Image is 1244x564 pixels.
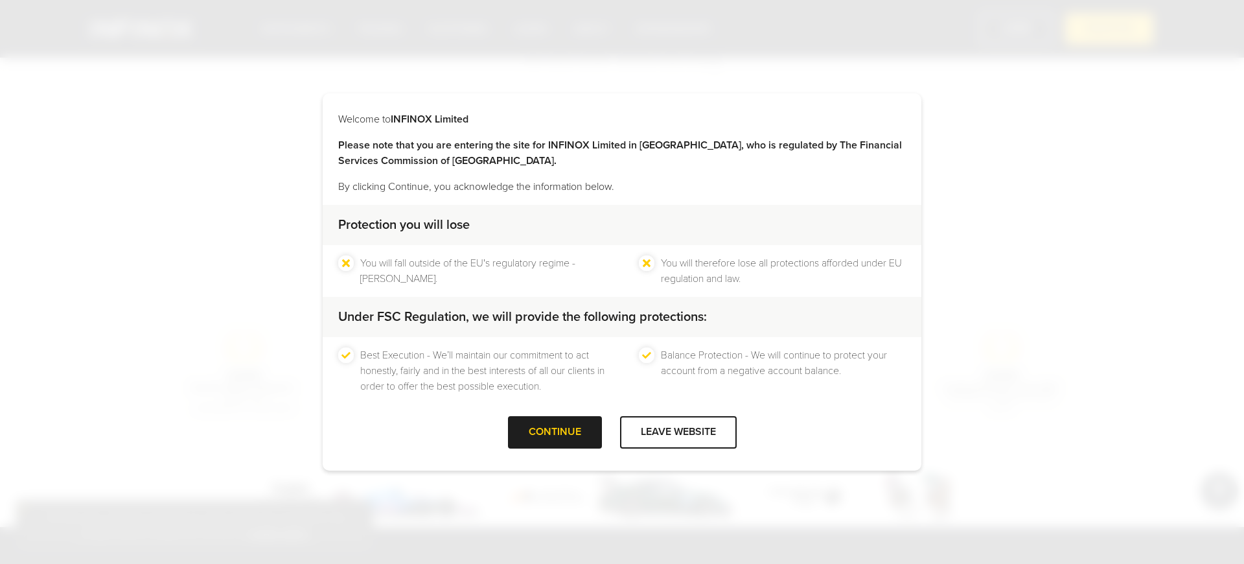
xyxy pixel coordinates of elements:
[338,139,902,167] strong: Please note that you are entering the site for INFINOX Limited in [GEOGRAPHIC_DATA], who is regul...
[391,113,468,126] strong: INFINOX Limited
[338,179,906,194] p: By clicking Continue, you acknowledge the information below.
[338,217,470,233] strong: Protection you will lose
[620,416,737,448] div: LEAVE WEBSITE
[338,112,906,127] p: Welcome to
[360,255,605,287] li: You will fall outside of the EU's regulatory regime - [PERSON_NAME].
[338,309,707,325] strong: Under FSC Regulation, we will provide the following protections:
[360,347,605,394] li: Best Execution - We’ll maintain our commitment to act honestly, fairly and in the best interests ...
[508,416,602,448] div: CONTINUE
[661,255,906,287] li: You will therefore lose all protections afforded under EU regulation and law.
[661,347,906,394] li: Balance Protection - We will continue to protect your account from a negative account balance.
